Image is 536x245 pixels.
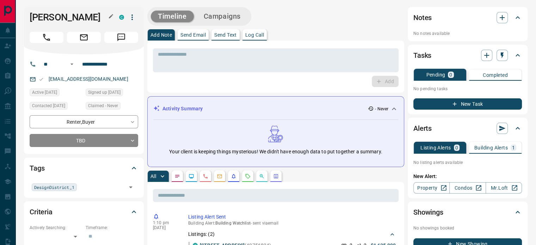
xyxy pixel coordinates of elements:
[88,102,118,109] span: Claimed - Never
[215,221,251,226] span: Building Watchlist
[231,173,236,179] svg: Listing Alerts
[86,225,138,231] p: Timeframe:
[449,182,486,194] a: Condos
[180,32,206,37] p: Send Email
[203,173,208,179] svg: Calls
[169,148,382,155] p: Your client is keeping things mysterious! We didn't have enough data to put together a summary.
[413,123,432,134] h2: Alerts
[197,11,248,22] button: Campaigns
[474,145,508,150] p: Building Alerts
[217,173,222,179] svg: Emails
[413,207,443,218] h2: Showings
[104,32,138,43] span: Message
[413,120,522,137] div: Alerts
[30,163,44,174] h2: Tags
[30,12,109,23] h1: [PERSON_NAME]
[449,72,452,77] p: 0
[259,173,265,179] svg: Opportunities
[49,76,128,82] a: [EMAIL_ADDRESS][DOMAIN_NAME]
[413,182,450,194] a: Property
[162,105,203,112] p: Activity Summary
[188,231,215,238] p: Listings: ( 2 )
[245,32,264,37] p: Log Call
[413,50,431,61] h2: Tasks
[420,145,451,150] p: Listing Alerts
[413,225,522,231] p: No showings booked
[30,134,138,147] div: TBD
[214,32,237,37] p: Send Text
[483,73,508,78] p: Completed
[189,173,194,179] svg: Lead Browsing Activity
[512,145,515,150] p: 1
[426,72,445,77] p: Pending
[150,32,172,37] p: Add Note
[413,159,522,166] p: No listing alerts available
[413,9,522,26] div: Notes
[86,88,138,98] div: Tue Mar 20 2018
[413,173,522,180] p: New Alert:
[188,221,396,226] p: Building Alert : - sent via email
[32,89,57,96] span: Active [DATE]
[188,228,396,241] div: Listings: (2)
[153,102,398,115] div: Activity Summary- Never
[67,32,101,43] span: Email
[413,84,522,94] p: No pending tasks
[245,173,251,179] svg: Requests
[30,32,63,43] span: Call
[413,47,522,64] div: Tasks
[30,203,138,220] div: Criteria
[30,102,82,112] div: Wed Sep 28 2022
[39,77,44,82] svg: Email Valid
[153,225,178,230] p: [DATE]
[34,184,74,191] span: DesignDistrict_1
[413,98,522,110] button: New Task
[30,88,82,98] div: Thu Nov 03 2022
[375,106,388,112] p: - Never
[32,102,65,109] span: Contacted [DATE]
[150,174,156,179] p: All
[119,15,124,20] div: condos.ca
[273,173,279,179] svg: Agent Actions
[413,204,522,221] div: Showings
[30,225,82,231] p: Actively Searching:
[455,145,458,150] p: 0
[30,206,53,218] h2: Criteria
[413,12,432,23] h2: Notes
[126,182,136,192] button: Open
[68,60,76,68] button: Open
[30,160,138,177] div: Tags
[151,11,194,22] button: Timeline
[413,30,522,37] p: No notes available
[486,182,522,194] a: Mr.Loft
[188,213,396,221] p: Listing Alert Sent
[30,115,138,128] div: Renter , Buyer
[174,173,180,179] svg: Notes
[153,220,178,225] p: 1:10 pm
[88,89,121,96] span: Signed up [DATE]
